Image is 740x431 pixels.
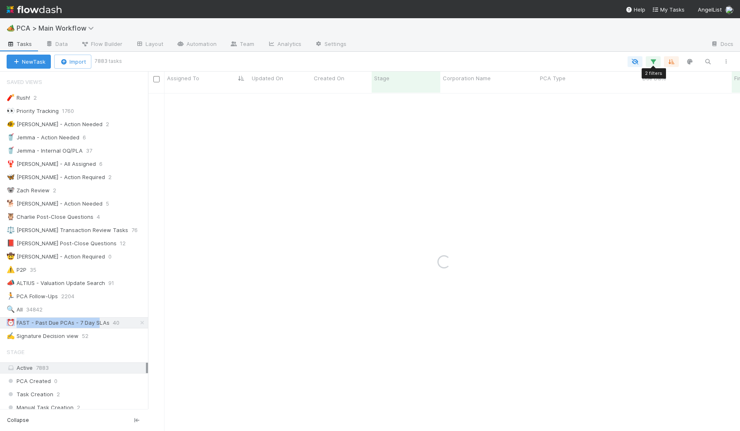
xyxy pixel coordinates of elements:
a: Flow Builder [74,38,129,51]
span: 🏕️ [7,24,15,31]
span: 0 [54,376,57,386]
span: 2 [106,119,117,129]
div: Charlie Post-Close Questions [7,212,93,222]
div: ALTIUS - Valuation Update Search [7,278,105,288]
a: Docs [704,38,740,51]
span: 37 [86,146,100,156]
span: 🥤 [7,134,15,141]
span: Created On [314,74,344,82]
span: 5 [106,199,117,209]
span: 2 [53,185,64,196]
div: [PERSON_NAME] - Action Needed [7,199,103,209]
span: 🔍 [7,306,15,313]
span: 2204 [61,291,83,302]
span: 6 [99,159,111,169]
span: 6 [83,132,94,143]
a: Data [39,38,74,51]
span: 🧨 [7,94,15,101]
span: 🦉 [7,213,15,220]
span: 👀 [7,107,15,114]
div: Jemma - Internal OQ/PLA [7,146,83,156]
span: 🐨 [7,187,15,194]
span: 📣 [7,279,15,286]
span: Saved Views [7,74,42,90]
span: ✍️ [7,332,15,339]
div: PCA Follow-Ups [7,291,58,302]
img: avatar_0d9988fd-9a15-4cc7-ad96-88feab9e0fa9.png [725,6,733,14]
span: 2 [33,93,45,103]
span: AngelList [698,6,722,13]
a: Layout [129,38,170,51]
a: Settings [308,38,353,51]
span: PCA Created [7,376,51,386]
div: [PERSON_NAME] - All Assigned [7,159,96,169]
button: NewTask [7,55,51,69]
div: Signature Decision view [7,331,79,341]
span: 🦞 [7,160,15,167]
div: [PERSON_NAME] Transaction Review Tasks [7,225,128,235]
span: 0 [108,251,120,262]
input: Toggle All Rows Selected [153,76,160,82]
div: FAST - Past Due PCAs - 7 Day SLAs [7,318,110,328]
a: Team [223,38,261,51]
div: All [7,304,23,315]
span: Stage [374,74,389,82]
span: 2 [77,402,80,413]
span: 4 [97,212,108,222]
span: 2 [57,389,60,400]
span: ⚖️ [7,226,15,233]
span: Assigned To [167,74,199,82]
span: 76 [131,225,146,235]
span: 12 [120,238,134,249]
a: Automation [170,38,223,51]
div: Rush! [7,93,30,103]
div: Jemma - Action Needed [7,132,79,143]
span: Stage [7,344,24,360]
span: 91 [108,278,122,288]
span: 7883 [36,364,49,371]
div: Help [625,5,645,14]
span: 40 [113,318,128,328]
small: 7883 tasks [95,57,122,65]
div: Zach Review [7,185,50,196]
img: logo-inverted-e16ddd16eac7371096b0.svg [7,2,62,17]
span: Updated On [252,74,283,82]
span: My Tasks [652,6,685,13]
span: Tasks [7,40,32,48]
div: Active [7,363,146,373]
button: Import [54,55,91,69]
span: PCA Type [540,74,566,82]
a: Analytics [261,38,308,51]
span: 🦋 [7,173,15,180]
span: ⏰ [7,319,15,326]
div: P2P [7,265,26,275]
span: 1760 [62,106,82,116]
div: Priority Tracking [7,106,59,116]
span: 35 [30,265,45,275]
span: 📕 [7,239,15,247]
span: 52 [82,331,97,341]
span: Manual Task Creation [7,402,74,413]
span: 🤠 [7,253,15,260]
div: [PERSON_NAME] - Action Required [7,251,105,262]
div: [PERSON_NAME] - Action Required [7,172,105,182]
span: 🥤 [7,147,15,154]
a: My Tasks [652,5,685,14]
span: Due Date [642,74,666,82]
span: PCA > Main Workflow [17,24,98,32]
span: Flow Builder [81,40,122,48]
span: Task Creation [7,389,53,400]
span: Collapse [7,417,29,424]
span: 2 [108,172,120,182]
span: 🐕 [7,200,15,207]
span: Corporation Name [443,74,491,82]
span: 34842 [26,304,51,315]
div: [PERSON_NAME] Post-Close Questions [7,238,117,249]
span: 🐠 [7,120,15,127]
div: [PERSON_NAME] - Action Needed [7,119,103,129]
span: 🏃 [7,292,15,299]
span: ⚠️ [7,266,15,273]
